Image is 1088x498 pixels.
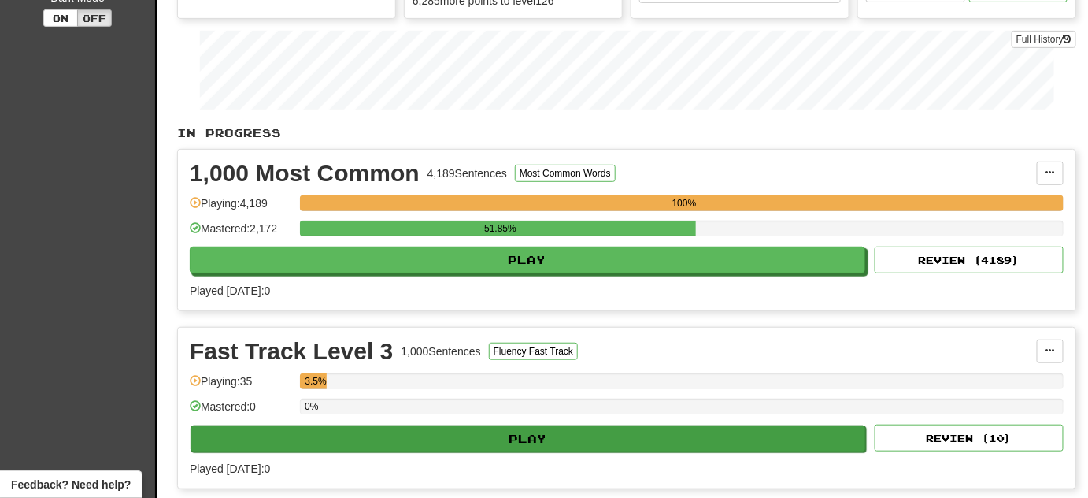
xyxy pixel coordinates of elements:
span: Played [DATE]: 0 [190,463,270,475]
div: Playing: 35 [190,373,292,400]
button: Fluency Fast Track [489,343,578,360]
span: Played [DATE]: 0 [190,284,270,297]
div: 100% [305,195,1064,211]
button: Off [77,9,112,27]
div: 1,000 Sentences [402,344,481,359]
button: Review (10) [875,425,1064,452]
button: Most Common Words [515,165,616,182]
a: Full History [1012,31,1076,48]
div: 1,000 Most Common [190,162,420,185]
span: Open feedback widget [11,477,131,492]
div: 4,189 Sentences [427,165,507,181]
button: Play [191,426,866,452]
p: In Progress [177,125,1076,141]
div: 3.5% [305,373,327,389]
div: Playing: 4,189 [190,195,292,221]
button: Play [190,247,865,273]
div: Mastered: 0 [190,399,292,425]
div: 51.85% [305,221,696,236]
div: Mastered: 2,172 [190,221,292,247]
div: Fast Track Level 3 [190,340,394,363]
button: Review (4189) [875,247,1064,273]
button: On [43,9,78,27]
